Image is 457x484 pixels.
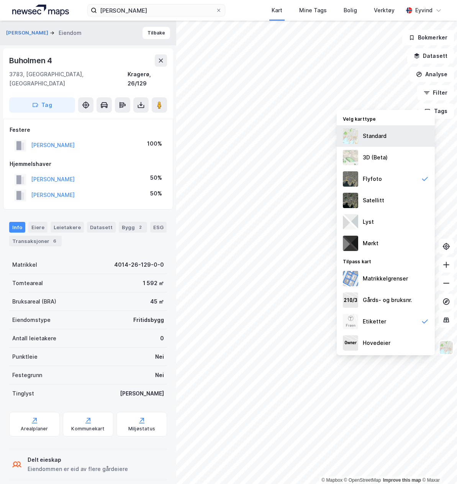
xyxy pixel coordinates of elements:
div: Eiendom [59,28,82,38]
img: Z [343,150,358,165]
div: Mørkt [363,239,378,248]
div: Arealplaner [21,426,48,432]
div: Matrikkel [12,260,37,269]
img: luj3wr1y2y3+OchiMxRmMxRlscgabnMEmZ7DJGWxyBpucwSZnsMkZbHIGm5zBJmewyRlscgabnMEmZ7DJGWxyBpucwSZnsMkZ... [343,214,358,230]
div: Eyvind [415,6,432,15]
div: ESG [150,222,167,233]
div: Antall leietakere [12,334,56,343]
div: Nei [155,371,164,380]
div: Kragerø, 26/129 [128,70,167,88]
div: Leietakere [51,222,84,233]
button: Filter [417,85,454,100]
button: [PERSON_NAME] [6,29,50,37]
div: Lyst [363,217,374,226]
div: Tinglyst [12,389,34,398]
img: 9k= [343,193,358,208]
div: 1 592 ㎡ [143,279,164,288]
div: Punktleie [12,352,38,361]
div: Bygg [119,222,147,233]
div: 6 [51,237,59,245]
div: Velg karttype [337,112,435,125]
div: [PERSON_NAME] [120,389,164,398]
img: cadastreBorders.cfe08de4b5ddd52a10de.jpeg [343,271,358,286]
div: 3D (Beta) [363,153,388,162]
div: 100% [147,139,162,148]
div: 50% [150,189,162,198]
div: 2 [136,223,144,231]
div: Flyfoto [363,174,382,184]
div: Datasett [87,222,116,233]
div: Bruksareal (BRA) [12,297,56,306]
div: 0 [160,334,164,343]
div: Bolig [344,6,357,15]
button: Tilbake [143,27,170,39]
img: nCdM7BzjoCAAAAAElFTkSuQmCC [343,236,358,251]
div: 3783, [GEOGRAPHIC_DATA], [GEOGRAPHIC_DATA] [9,70,128,88]
input: Søk på adresse, matrikkel, gårdeiere, leietakere eller personer [97,5,215,16]
div: Matrikkelgrenser [363,274,408,283]
div: Etiketter [363,317,386,326]
button: Analyse [409,67,454,82]
button: Tag [9,97,75,113]
div: Buholmen 4 [9,54,54,67]
div: Delt eieskap [28,455,128,464]
div: Kart [272,6,282,15]
div: 45 ㎡ [150,297,164,306]
div: Verktøy [374,6,395,15]
div: Info [9,222,25,233]
div: Gårds- og bruksnr. [363,295,412,305]
div: Eiendommen er eid av flere gårdeiere [28,464,128,474]
img: Z [343,314,358,329]
div: 50% [150,173,162,182]
div: Festegrunn [12,371,42,380]
div: Mine Tags [299,6,327,15]
a: Mapbox [321,477,342,483]
div: 4014-26-129-0-0 [114,260,164,269]
a: Improve this map [383,477,421,483]
div: Tilpass kart [337,254,435,268]
div: Tomteareal [12,279,43,288]
button: Datasett [407,48,454,64]
button: Bokmerker [402,30,454,45]
img: majorOwner.b5e170eddb5c04bfeeff.jpeg [343,335,358,351]
a: OpenStreetMap [344,477,381,483]
img: logo.a4113a55bc3d86da70a041830d287a7e.svg [12,5,69,16]
img: Z [343,171,358,187]
img: cadastreKeys.547ab17ec502f5a4ef2b.jpeg [343,292,358,308]
div: Fritidsbygg [133,315,164,325]
div: Miljøstatus [128,426,155,432]
div: Eiere [28,222,48,233]
div: Eiendomstype [12,315,51,325]
div: Hjemmelshaver [10,159,167,169]
img: Z [439,340,454,355]
div: Transaksjoner [9,236,62,246]
div: Festere [10,125,167,135]
div: Kommunekart [71,426,105,432]
div: Nei [155,352,164,361]
img: Z [343,128,358,144]
div: Satellitt [363,196,384,205]
div: Kontrollprogram for chat [419,447,457,484]
button: Tags [418,103,454,119]
div: Hovedeier [363,338,390,348]
iframe: Chat Widget [419,447,457,484]
div: Standard [363,131,387,141]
